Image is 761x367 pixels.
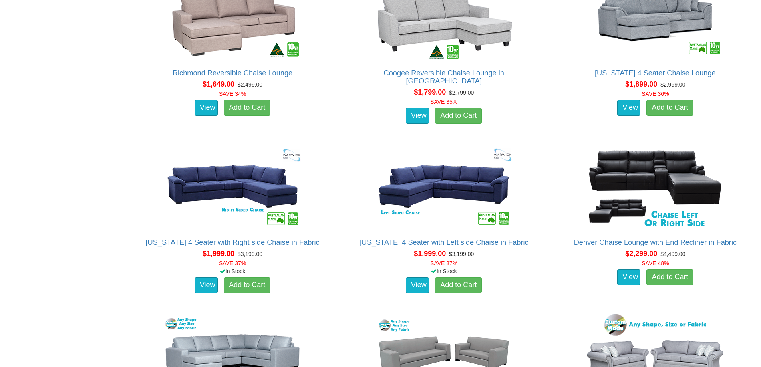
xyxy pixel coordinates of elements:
[406,108,429,124] a: View
[435,108,482,124] a: Add to Cart
[384,69,504,85] a: Coogee Reversible Chaise Lounge in [GEOGRAPHIC_DATA]
[238,81,262,88] del: $2,499.00
[238,251,262,257] del: $3,199.00
[574,238,737,246] a: Denver Chaise Lounge with End Recliner in Fabric
[203,250,234,258] span: $1,999.00
[195,277,218,293] a: View
[219,260,246,266] font: SAVE 37%
[583,143,727,230] img: Denver Chaise Lounge with End Recliner in Fabric
[406,277,429,293] a: View
[617,269,640,285] a: View
[646,269,693,285] a: Add to Cart
[372,143,516,230] img: Arizona 4 Seater with Left side Chaise in Fabric
[131,267,334,275] div: In Stock
[617,100,640,116] a: View
[343,267,545,275] div: In Stock
[360,238,529,246] a: [US_STATE] 4 Seater with Left side Chaise in Fabric
[430,260,457,266] font: SAVE 37%
[642,91,669,97] font: SAVE 36%
[224,277,270,293] a: Add to Cart
[219,91,246,97] font: SAVE 34%
[660,251,685,257] del: $4,499.00
[449,251,474,257] del: $3,199.00
[161,143,304,230] img: Arizona 4 Seater with Right side Chaise in Fabric
[414,250,446,258] span: $1,999.00
[430,99,457,105] font: SAVE 35%
[224,100,270,116] a: Add to Cart
[625,80,657,88] span: $1,899.00
[625,250,657,258] span: $2,299.00
[173,69,292,77] a: Richmond Reversible Chaise Lounge
[195,100,218,116] a: View
[414,88,446,96] span: $1,799.00
[642,260,669,266] font: SAVE 48%
[203,80,234,88] span: $1,649.00
[435,277,482,293] a: Add to Cart
[449,89,474,96] del: $2,799.00
[646,100,693,116] a: Add to Cart
[595,69,716,77] a: [US_STATE] 4 Seater Chaise Lounge
[660,81,685,88] del: $2,999.00
[146,238,320,246] a: [US_STATE] 4 Seater with Right side Chaise in Fabric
